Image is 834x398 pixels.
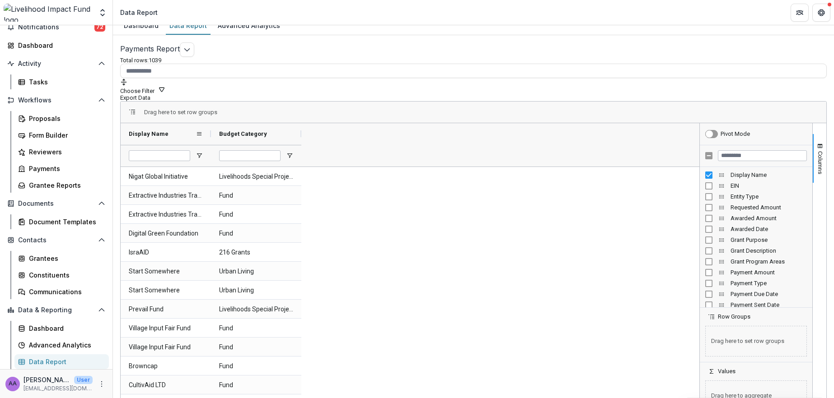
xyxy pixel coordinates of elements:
a: Proposals [14,111,109,126]
div: Dashboard [120,19,162,32]
span: 72 [94,23,105,32]
span: Values [718,368,736,375]
span: Fund [219,357,293,375]
span: Display Name [129,130,169,137]
div: Document Templates [29,217,102,227]
div: EIN Column [700,180,812,191]
a: Grantee Reports [14,178,109,193]
a: Reviewers [14,144,109,159]
button: Open Filter Menu [286,152,293,159]
div: Payments [29,164,102,173]
div: Payment Sent Date Column [700,300,812,310]
button: Open Workflows [4,93,109,107]
a: Data Report [14,354,109,369]
span: Requested Amount [731,204,807,211]
div: Grantees [29,254,102,263]
span: Extractive Industries Transparency Initiative (EITI) [129,186,203,205]
button: Open Data & Reporting [4,303,109,317]
span: Urban Living [219,262,293,281]
span: CultivAid LTD [129,376,203,394]
span: Awarded Amount [731,215,807,222]
span: Digital Green Foundation [129,224,203,243]
div: Grant Description Column [700,245,812,256]
button: Choose Filter [120,86,165,94]
span: Browncap [129,357,203,375]
div: Communications [29,287,102,296]
span: IsraAID [129,243,203,262]
div: Grant Purpose Column [700,235,812,245]
span: EIN [731,182,807,189]
p: [PERSON_NAME] [23,375,70,384]
div: Advanced Analytics [214,19,284,32]
span: Village Input Fair Fund [129,338,203,356]
div: Payment Due Date Column [700,289,812,300]
span: Grant Purpose [731,236,807,243]
div: Tasks [29,77,102,87]
div: Payment Amount Column [700,267,812,278]
span: Start Somewhere [129,262,203,281]
button: Open Activity [4,56,109,71]
button: Open Contacts [4,233,109,247]
button: Open entity switcher [96,4,109,22]
span: 216 Grants [219,243,293,262]
button: Export Data [120,94,150,101]
div: Row Groups [144,109,217,116]
button: Get Help [812,4,830,22]
span: Prevail Fund [129,300,203,319]
input: Budget Category Filter Input [219,150,281,161]
a: Dashboard [14,321,109,336]
button: Open Filter Menu [196,152,203,159]
a: Dashboard [4,38,109,53]
img: Livelihood Impact Fund logo [4,4,93,22]
a: Constituents [14,268,109,282]
span: Payment Amount [731,269,807,276]
a: Document Templates [14,214,109,229]
span: Nigat Global Initiative [129,167,203,186]
div: Awarded Date Column [700,224,812,235]
nav: breadcrumb [117,6,161,19]
span: Village Input Fair Fund [129,319,203,338]
button: Partners [791,4,809,22]
a: Communications [14,284,109,299]
button: Edit selected report [180,42,194,57]
span: Display Name [731,171,807,178]
p: [EMAIL_ADDRESS][DOMAIN_NAME] [23,384,93,393]
button: Toggle auto height [120,78,127,86]
div: Dashboard [18,41,102,50]
a: Advanced Analytics [214,17,284,35]
input: Display Name Filter Input [129,150,190,161]
button: Open Documents [4,196,109,211]
span: Budget Category [219,130,267,137]
button: More [96,379,107,389]
span: Drag here to set row groups [144,109,217,116]
a: Tasks [14,74,109,89]
div: Constituents [29,270,102,280]
span: Fund [219,205,293,224]
span: Columns [817,151,824,174]
span: Data & Reporting [18,306,94,314]
div: Dashboard [29,324,102,333]
span: Workflows [18,97,94,104]
div: Proposals [29,114,102,123]
a: Dashboard [120,17,162,35]
div: Aude Anquetil [9,381,17,387]
a: Payments [14,161,109,176]
div: Payment Type Column [700,278,812,289]
div: Data Report [166,19,211,32]
div: Data Report [120,8,158,17]
div: Requested Amount Column [700,202,812,213]
p: User [74,376,93,384]
span: Row Groups [718,313,750,320]
div: Grant Program Areas Column [700,256,812,267]
span: Urban Living [219,281,293,300]
span: Livelihoods Special Projects [219,300,293,319]
span: Fund [219,376,293,394]
span: Entity Type [731,193,807,200]
div: Reviewers [29,147,102,157]
button: Payments Report [120,43,180,54]
span: Payment Due Date [731,291,807,297]
a: Data Report [166,17,211,35]
span: Extractive Industries Transparency Initiative (EITI) [129,205,203,224]
span: Notifications [18,23,94,31]
div: Grantee Reports [29,180,102,190]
